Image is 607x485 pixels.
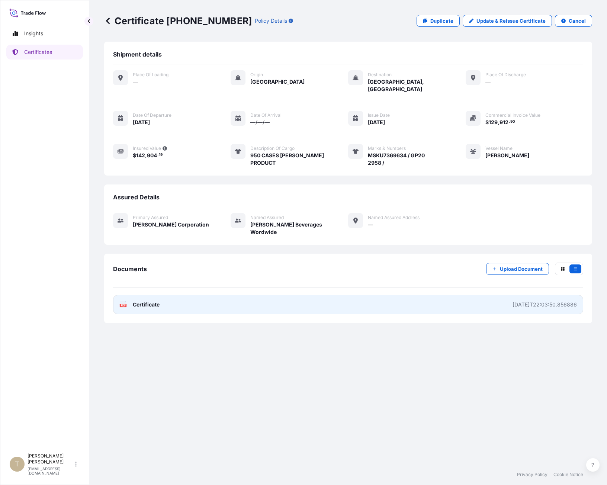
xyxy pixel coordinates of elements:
span: [GEOGRAPHIC_DATA], [GEOGRAPHIC_DATA] [368,78,466,93]
span: [GEOGRAPHIC_DATA] [250,78,305,86]
span: Vessel Name [485,145,513,151]
span: Named Assured Address [368,215,420,221]
button: Upload Document [486,263,549,275]
span: 904 [147,153,157,158]
a: Update & Reissue Certificate [463,15,552,27]
span: [DATE] [368,119,385,126]
span: 912 [500,120,508,125]
span: Date of arrival [250,112,282,118]
p: [EMAIL_ADDRESS][DOMAIN_NAME] [28,466,74,475]
span: 90 [510,121,515,123]
span: Certificate [133,301,160,308]
span: Issue Date [368,112,390,118]
span: Date of departure [133,112,171,118]
span: Named Assured [250,215,284,221]
p: Certificate [PHONE_NUMBER] [104,15,252,27]
span: —/—/— [250,119,270,126]
a: Cookie Notice [553,472,583,478]
p: Insights [24,30,43,37]
span: . [509,121,510,123]
span: MSKU7369634 / GP20 2958 / [368,152,425,167]
span: 19 [159,154,163,156]
span: [PERSON_NAME] [485,152,529,159]
span: Place of discharge [485,72,526,78]
p: Policy Details [255,17,287,25]
p: Certificates [24,48,52,56]
span: Place of Loading [133,72,168,78]
span: Documents [113,265,147,273]
span: T [15,460,19,468]
span: — [485,78,491,86]
a: Certificates [6,45,83,60]
a: PDFCertificate[DATE]T22:03:50.856886 [113,295,583,314]
span: Commercial Invoice Value [485,112,540,118]
div: [DATE]T22:03:50.856886 [513,301,577,308]
p: [PERSON_NAME] [PERSON_NAME] [28,453,74,465]
span: Description of cargo [250,145,295,151]
span: — [368,221,373,228]
a: Duplicate [417,15,460,27]
span: 950 CASES [PERSON_NAME] PRODUCT [250,152,348,167]
span: $ [133,153,136,158]
span: [PERSON_NAME] Beverages Wordwide [250,221,348,236]
span: Assured Details [113,193,160,201]
p: Update & Reissue Certificate [476,17,546,25]
text: PDF [121,304,126,307]
span: Shipment details [113,51,162,58]
span: $ [485,120,489,125]
span: Insured Value [133,145,161,151]
p: Upload Document [500,265,543,273]
a: Insights [6,26,83,41]
span: — [133,78,138,86]
span: [PERSON_NAME] Corporation [133,221,209,228]
span: 142 [136,153,145,158]
span: 129 [489,120,498,125]
span: Primary assured [133,215,168,221]
span: . [157,154,158,156]
span: , [498,120,500,125]
p: Duplicate [430,17,453,25]
span: Origin [250,72,263,78]
button: Cancel [555,15,592,27]
span: Destination [368,72,392,78]
span: Marks & Numbers [368,145,406,151]
span: [DATE] [133,119,150,126]
span: , [145,153,147,158]
p: Cancel [569,17,586,25]
a: Privacy Policy [517,472,547,478]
